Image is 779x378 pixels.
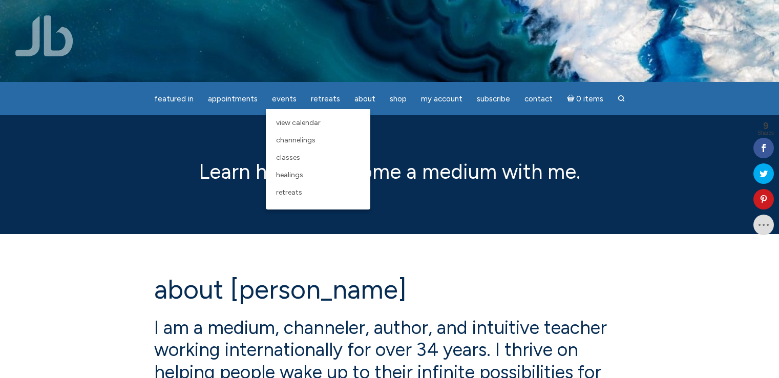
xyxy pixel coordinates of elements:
[576,95,603,103] span: 0 items
[271,166,365,184] a: Healings
[276,118,321,127] span: View Calendar
[561,88,610,109] a: Cart0 items
[567,94,577,103] i: Cart
[477,94,510,103] span: Subscribe
[421,94,462,103] span: My Account
[276,171,303,179] span: Healings
[305,89,346,109] a: Retreats
[354,94,375,103] span: About
[154,94,194,103] span: featured in
[390,94,407,103] span: Shop
[271,149,365,166] a: Classes
[148,89,200,109] a: featured in
[271,132,365,149] a: Channelings
[415,89,469,109] a: My Account
[154,275,625,304] h1: About [PERSON_NAME]
[276,188,302,197] span: Retreats
[208,94,258,103] span: Appointments
[266,89,303,109] a: Events
[272,94,297,103] span: Events
[757,121,774,131] span: 9
[757,131,774,136] span: Shares
[271,114,365,132] a: View Calendar
[384,89,413,109] a: Shop
[15,15,73,56] img: Jamie Butler. The Everyday Medium
[311,94,340,103] span: Retreats
[518,89,559,109] a: Contact
[276,153,300,162] span: Classes
[348,89,382,109] a: About
[276,136,315,144] span: Channelings
[154,156,625,187] p: Learn how to become a medium with me.
[271,184,365,201] a: Retreats
[471,89,516,109] a: Subscribe
[524,94,553,103] span: Contact
[202,89,264,109] a: Appointments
